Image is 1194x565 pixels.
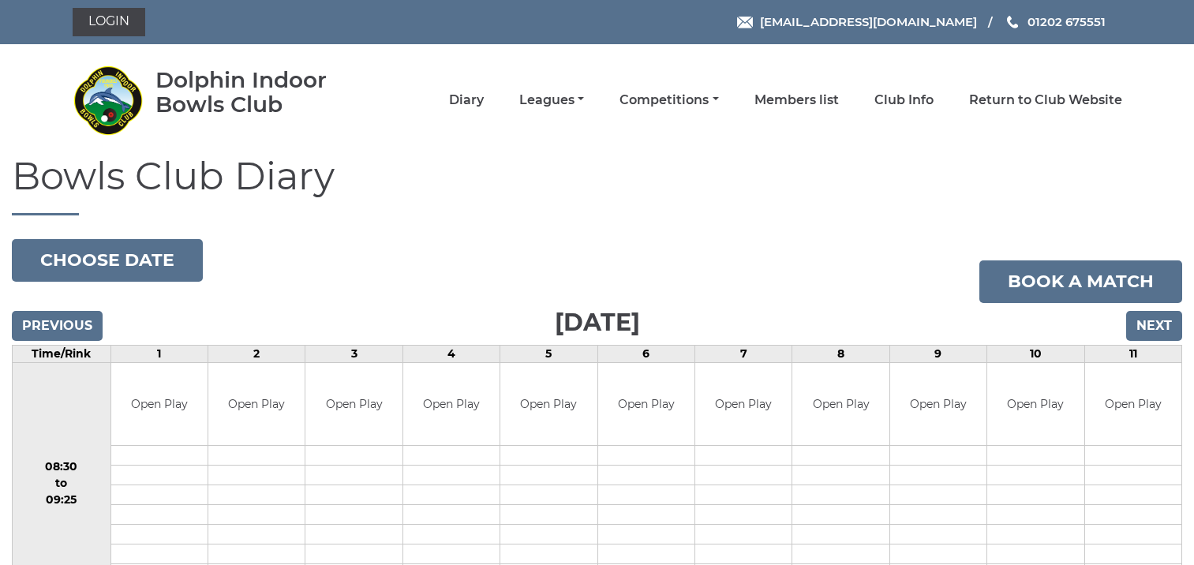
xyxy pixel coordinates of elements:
td: 8 [792,345,889,362]
h1: Bowls Club Diary [12,155,1182,215]
a: Login [73,8,145,36]
td: 3 [305,345,402,362]
td: 4 [402,345,500,362]
a: Email [EMAIL_ADDRESS][DOMAIN_NAME] [737,13,977,31]
td: Open Play [695,363,792,446]
a: Book a match [979,260,1182,303]
img: Email [737,17,753,28]
td: Open Play [890,363,986,446]
a: Phone us 01202 675551 [1005,13,1106,31]
a: Leagues [519,92,584,109]
input: Previous [12,311,103,341]
td: 10 [987,345,1084,362]
div: Dolphin Indoor Bowls Club [155,68,372,117]
td: 5 [500,345,597,362]
td: Open Play [1085,363,1182,446]
a: Competitions [619,92,718,109]
img: Dolphin Indoor Bowls Club [73,65,144,136]
td: Time/Rink [13,345,111,362]
td: 11 [1084,345,1182,362]
td: 9 [889,345,986,362]
a: Return to Club Website [969,92,1122,109]
td: 7 [694,345,792,362]
td: Open Play [111,363,208,446]
span: 01202 675551 [1027,14,1106,29]
td: Open Play [208,363,305,446]
td: Open Play [792,363,889,446]
span: [EMAIL_ADDRESS][DOMAIN_NAME] [760,14,977,29]
img: Phone us [1007,16,1018,28]
td: 6 [597,345,694,362]
button: Choose date [12,239,203,282]
td: Open Play [500,363,597,446]
a: Club Info [874,92,934,109]
a: Members list [754,92,839,109]
td: Open Play [403,363,500,446]
input: Next [1126,311,1182,341]
td: Open Play [598,363,694,446]
td: 2 [208,345,305,362]
td: Open Play [305,363,402,446]
td: Open Play [987,363,1084,446]
a: Diary [449,92,484,109]
td: 1 [110,345,208,362]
